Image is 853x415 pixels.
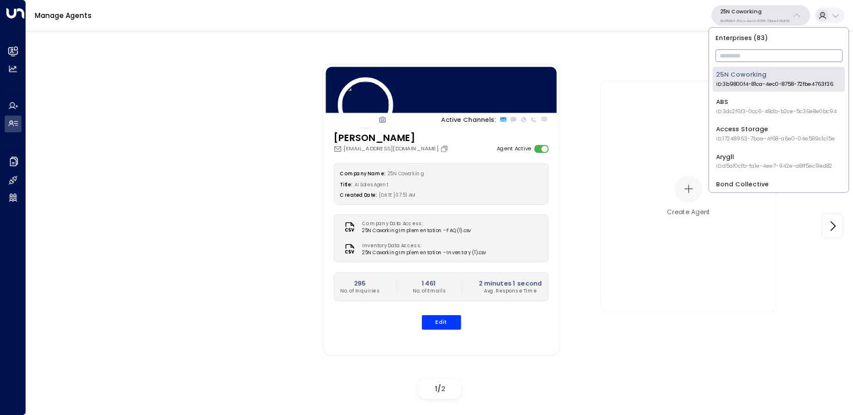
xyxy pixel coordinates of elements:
button: Edit [421,315,461,330]
label: Agent Active [496,145,530,153]
span: ID: 17248963-7bae-4f68-a6e0-04e589c1c15e [716,135,835,143]
h2: 2 minutes 1 second [479,279,542,288]
span: 25N Coworking Implementation - Inventory (1).csv [362,250,486,257]
span: 1 [435,384,438,394]
div: Create Agent [667,208,710,217]
label: Inventory Data Access: [362,243,482,250]
span: [DATE] 07:51 AM [379,192,416,199]
p: No. of Emails [413,288,446,295]
p: Active Channels: [441,115,496,124]
button: 25N Coworking3b9800f4-81ca-4ec0-8758-72fbe4763f36 [711,5,810,26]
p: Enterprises ( 83 ) [713,31,845,45]
h2: 295 [340,279,379,288]
div: Bond Collective [716,180,838,198]
div: ABS [716,98,837,116]
a: Manage Agents [35,10,92,20]
div: Arygll [716,153,832,171]
p: No. of Inquiries [340,288,379,295]
span: 25N Coworking [387,170,423,176]
img: 84_headshot.jpg [337,77,392,132]
button: Copy [440,145,450,153]
h3: [PERSON_NAME] [333,131,450,145]
p: 3b9800f4-81ca-4ec0-8758-72fbe4763f36 [720,19,790,23]
span: ID: 3b9800f4-81ca-4ec0-8758-72fbe4763f36 [716,81,833,89]
span: AI Sales Agent [355,181,389,187]
div: Access Storage [716,125,835,143]
span: 2 [441,384,445,394]
label: Title: [340,181,352,187]
span: 25N Coworking Implementation - FAQ (1).csv [362,228,471,234]
div: [EMAIL_ADDRESS][DOMAIN_NAME] [333,145,450,153]
div: / [418,380,461,399]
label: Company Name: [340,170,385,176]
div: 25N Coworking [716,70,833,88]
label: Created Date: [340,192,377,199]
p: Avg. Response Time [479,288,542,295]
h2: 1461 [413,279,446,288]
label: Company Data Access: [362,221,467,228]
span: ID: d5af0cfb-fa1e-4ee7-942e-a8ff5ec9ed82 [716,163,832,171]
span: ID: 3dc2f6f3-0cc6-48db-b2ce-5c36e8e0bc94 [716,108,837,116]
p: 25N Coworking [720,8,790,15]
